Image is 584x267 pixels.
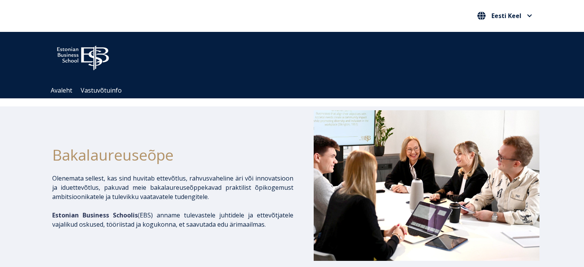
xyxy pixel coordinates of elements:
a: Avaleht [51,86,72,95]
div: Navigation Menu [46,83,546,98]
span: Eesti Keel [491,13,521,19]
img: Bakalaureusetudengid [314,110,539,261]
button: Eesti Keel [475,10,534,22]
h1: Bakalaureuseõpe [52,143,293,166]
span: ( [52,211,140,219]
a: Vastuvõtuinfo [81,86,122,95]
p: Olenemata sellest, kas sind huvitab ettevõtlus, rahvusvaheline äri või innovatsioon ja iduettevõt... [52,174,293,201]
nav: Vali oma keel [475,10,534,22]
span: Estonian Business Schoolis [52,211,138,219]
p: EBS) anname tulevastele juhtidele ja ettevõtjatele vajalikud oskused, tööriistad ja kogukonna, et... [52,211,293,229]
img: ebs_logo2016_white [50,40,116,73]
